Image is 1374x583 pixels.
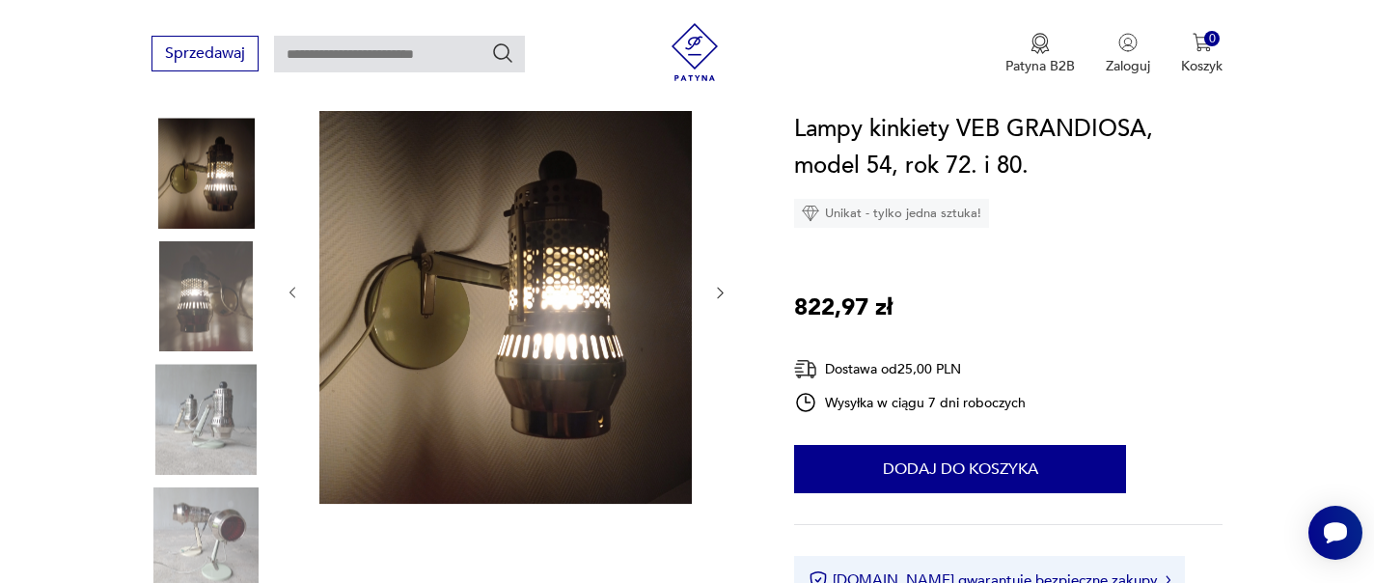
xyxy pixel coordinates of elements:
p: Patyna B2B [1005,57,1075,75]
img: Patyna - sklep z meblami i dekoracjami vintage [666,23,724,81]
img: Ikona medalu [1030,33,1050,54]
button: Patyna B2B [1005,33,1075,75]
iframe: Smartsupp widget button [1308,506,1362,560]
h1: Lampy kinkiety VEB GRANDIOSA, model 54, rok 72. i 80. [794,111,1223,184]
img: Ikonka użytkownika [1118,33,1138,52]
img: Zdjęcie produktu Lampy kinkiety VEB GRANDIOSA, model 54, rok 72. i 80. [151,364,261,474]
div: 0 [1204,31,1221,47]
img: Ikona diamentu [802,205,819,222]
p: Koszyk [1181,57,1223,75]
a: Ikona medaluPatyna B2B [1005,33,1075,75]
button: Dodaj do koszyka [794,445,1126,493]
button: Zaloguj [1106,33,1150,75]
button: Sprzedawaj [151,36,259,71]
a: Sprzedawaj [151,48,259,62]
div: Dostawa od 25,00 PLN [794,357,1026,381]
img: Zdjęcie produktu Lampy kinkiety VEB GRANDIOSA, model 54, rok 72. i 80. [319,79,692,504]
img: Ikona koszyka [1193,33,1212,52]
button: 0Koszyk [1181,33,1223,75]
button: Szukaj [491,42,514,65]
div: Wysyłka w ciągu 7 dni roboczych [794,391,1026,414]
img: Zdjęcie produktu Lampy kinkiety VEB GRANDIOSA, model 54, rok 72. i 80. [151,118,261,228]
div: Unikat - tylko jedna sztuka! [794,199,989,228]
p: Zaloguj [1106,57,1150,75]
img: Zdjęcie produktu Lampy kinkiety VEB GRANDIOSA, model 54, rok 72. i 80. [151,241,261,351]
img: Ikona dostawy [794,357,817,381]
p: 822,97 zł [794,290,893,326]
